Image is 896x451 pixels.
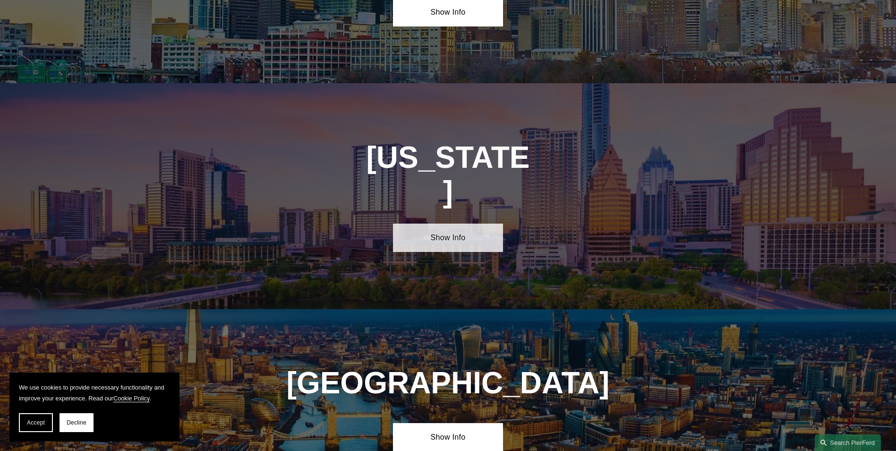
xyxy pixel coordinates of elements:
[19,382,170,404] p: We use cookies to provide necessary functionality and improve your experience. Read our .
[27,419,45,426] span: Accept
[113,395,150,402] a: Cookie Policy
[9,373,179,442] section: Cookie banner
[67,419,86,426] span: Decline
[815,434,881,451] a: Search this site
[283,366,614,400] h1: [GEOGRAPHIC_DATA]
[366,140,531,209] h1: [US_STATE]
[60,413,94,432] button: Decline
[19,413,53,432] button: Accept
[393,224,503,252] a: Show Info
